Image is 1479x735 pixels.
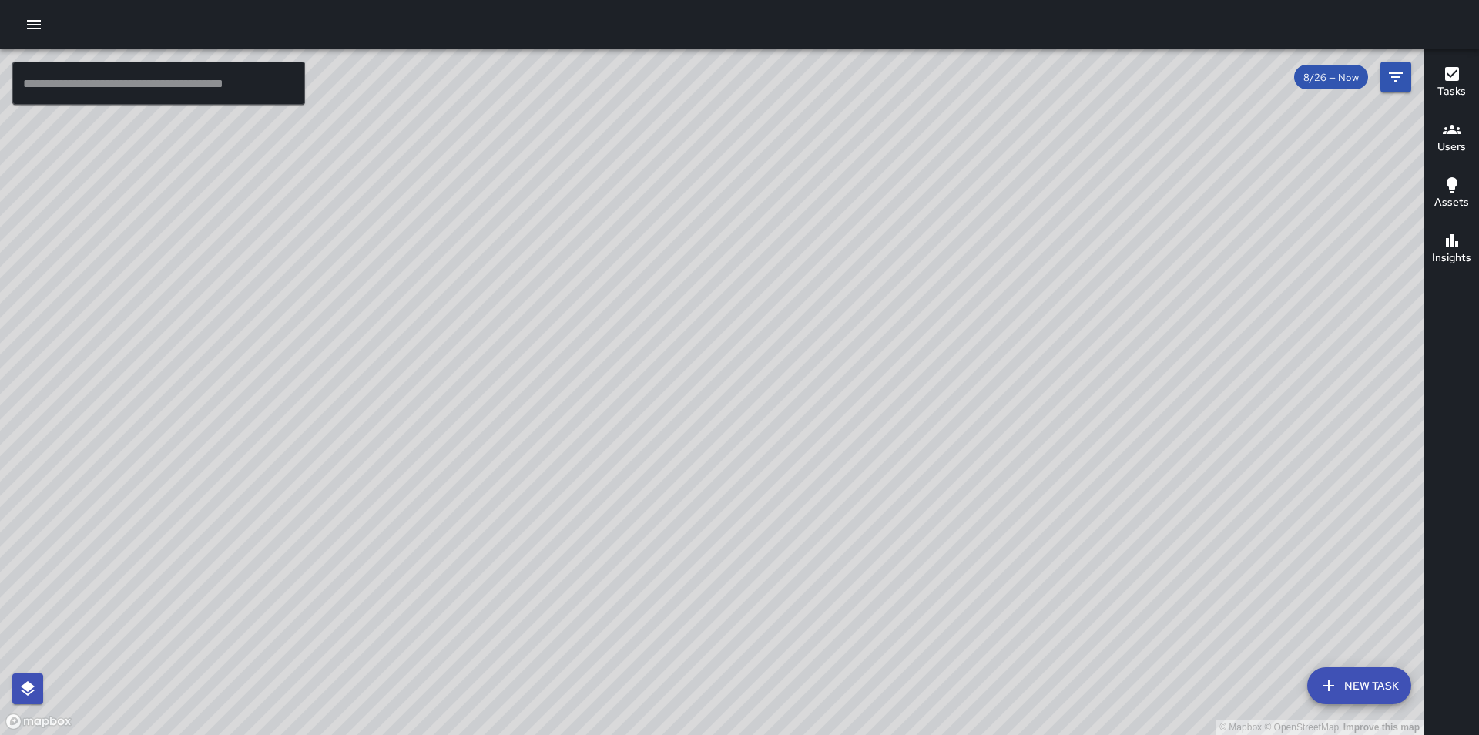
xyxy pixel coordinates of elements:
button: Insights [1424,222,1479,277]
span: 8/26 — Now [1294,71,1368,84]
h6: Insights [1432,250,1471,267]
h6: Tasks [1437,83,1466,100]
button: Users [1424,111,1479,166]
button: New Task [1307,667,1411,704]
button: Filters [1380,62,1411,92]
h6: Users [1437,139,1466,156]
h6: Assets [1434,194,1469,211]
button: Assets [1424,166,1479,222]
button: Tasks [1424,55,1479,111]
